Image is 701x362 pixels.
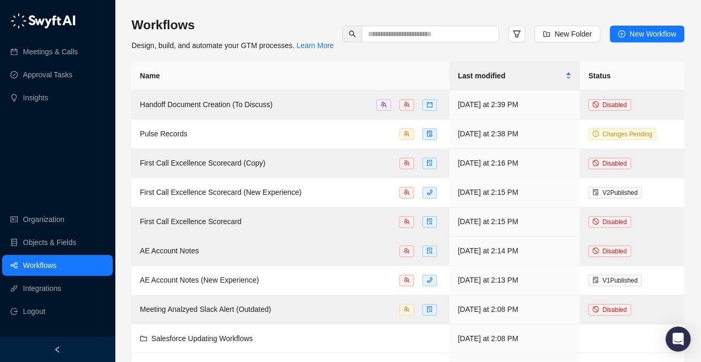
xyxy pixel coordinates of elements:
span: info-circle [592,131,599,137]
a: Meetings & Calls [23,41,78,62]
span: stop [592,306,599,312]
td: [DATE] at 2:15 PM [449,207,580,237]
span: Handoff Document Creation (To Discuss) [140,100,272,109]
button: New Folder [534,26,600,42]
span: First Call Excellence Scorecard (Copy) [140,159,265,167]
span: Pulse Records [140,130,187,138]
a: Workflows [23,255,56,276]
a: Integrations [23,278,61,299]
span: search [349,30,356,38]
span: team [403,248,410,254]
td: [DATE] at 2:08 PM [449,295,580,324]
span: stop [592,218,599,225]
h3: Workflows [132,17,334,33]
a: Approval Tasks [23,64,73,85]
span: First Call Excellence Scorecard [140,217,242,226]
span: plus-circle [618,30,625,38]
span: Logout [23,301,45,322]
td: [DATE] at 2:14 PM [449,237,580,266]
span: Disabled [602,160,627,167]
span: Disabled [602,248,627,255]
td: [DATE] at 2:15 PM [449,178,580,207]
span: stop [592,248,599,254]
span: team [403,131,410,137]
span: calendar [426,101,433,108]
span: New Folder [554,28,592,40]
span: Changes Pending [602,131,652,138]
span: team [403,189,410,195]
span: file-done [592,277,599,283]
span: folder [140,335,147,342]
td: [DATE] at 2:08 PM [449,324,580,353]
span: file-search [426,248,433,254]
span: New Workflow [629,28,676,40]
span: Design, build, and automate your GTM processes. [132,41,334,50]
span: logout [10,308,18,315]
span: filter [513,30,521,38]
span: file-done [426,131,433,137]
div: Open Intercom Messenger [666,326,691,352]
a: Insights [23,87,48,108]
span: stop [592,160,599,166]
span: left [54,346,61,353]
span: file-search [426,218,433,225]
span: AE Account Notes (New Experience) [140,276,259,284]
span: file-search [426,306,433,312]
span: V 1 Published [602,277,637,284]
td: [DATE] at 2:16 PM [449,149,580,178]
img: logo-05li4sbe.png [10,13,76,29]
button: New Workflow [610,26,684,42]
span: team [403,160,410,166]
td: [DATE] at 2:39 PM [449,90,580,120]
span: team [381,101,387,108]
a: Objects & Fields [23,232,76,253]
td: [DATE] at 2:38 PM [449,120,580,149]
span: folder-add [543,30,550,38]
th: Status [580,62,684,90]
span: First Call Excellence Scorecard (New Experience) [140,188,302,196]
span: AE Account Notes [140,247,199,255]
span: V 2 Published [602,189,637,196]
span: Salesforce Updating Workflows [151,334,253,343]
span: Disabled [602,101,627,109]
span: phone [426,277,433,283]
span: file-done [592,189,599,195]
span: Meeting Analzyed Slack Alert (Outdated) [140,305,271,313]
span: Disabled [602,218,627,226]
td: [DATE] at 2:13 PM [449,266,580,295]
span: team [403,218,410,225]
span: team [403,101,410,108]
span: Last modified [458,70,563,81]
span: phone [426,189,433,195]
span: file-search [426,160,433,166]
span: Disabled [602,306,627,313]
th: Name [132,62,449,90]
span: team [403,277,410,283]
span: stop [592,101,599,108]
a: Learn More [296,41,334,50]
a: Organization [23,209,64,230]
span: team [403,306,410,312]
